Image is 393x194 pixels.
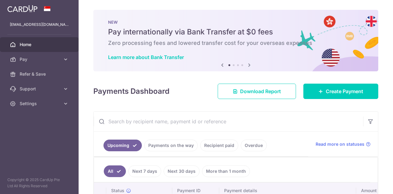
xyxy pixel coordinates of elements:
[111,188,124,194] span: Status
[10,22,69,28] p: [EMAIL_ADDRESS][DOMAIN_NAME]
[93,86,169,97] h4: Payments Dashboard
[94,112,363,131] input: Search by recipient name, payment id or reference
[20,86,60,92] span: Support
[7,5,37,12] img: CardUp
[108,54,184,60] a: Learn more about Bank Transfer
[108,27,364,37] h5: Pay internationally via Bank Transfer at $0 fees
[108,20,364,25] p: NEW
[316,141,364,147] span: Read more on statuses
[144,140,198,151] a: Payments on the way
[326,88,363,95] span: Create Payment
[103,140,142,151] a: Upcoming
[164,165,200,177] a: Next 30 days
[20,56,60,62] span: Pay
[202,165,250,177] a: More than 1 month
[104,165,126,177] a: All
[20,101,60,107] span: Settings
[316,141,371,147] a: Read more on statuses
[20,42,60,48] span: Home
[128,165,161,177] a: Next 7 days
[108,39,364,47] h6: Zero processing fees and lowered transfer cost for your overseas expenses
[20,71,60,77] span: Refer & Save
[303,84,378,99] a: Create Payment
[200,140,238,151] a: Recipient paid
[241,140,267,151] a: Overdue
[93,10,378,71] img: Bank transfer banner
[361,188,377,194] span: Amount
[240,88,281,95] span: Download Report
[218,84,296,99] a: Download Report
